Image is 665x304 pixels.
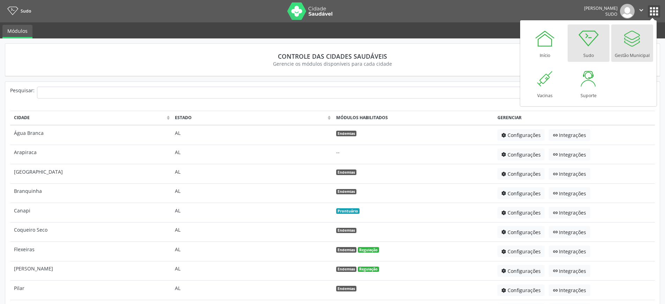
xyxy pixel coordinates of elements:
[497,207,545,219] button: settingsConfigurações
[568,65,609,102] a: Suporte
[10,261,171,281] td: [PERSON_NAME]
[549,187,590,199] button: linkIntegrações
[358,247,379,253] span: Regulação
[10,164,171,184] td: [GEOGRAPHIC_DATA]
[501,288,508,293] ion-icon: settings
[549,246,590,258] button: linkIntegrações
[553,249,559,254] ion-icon: link
[549,168,590,180] button: linkIntegrações
[501,249,508,254] ion-icon: settings
[171,125,333,145] td: AL
[497,187,545,199] button: settingsConfigurações
[336,189,356,195] span: Endemias
[336,247,356,253] span: Endemias
[336,131,356,136] span: Endemias
[171,203,333,223] td: AL
[553,210,559,215] ion-icon: link
[553,230,559,234] ion-icon: link
[336,208,360,214] span: Prontuário
[501,210,508,215] ion-icon: settings
[501,152,508,157] ion-icon: settings
[358,267,379,272] span: Regulação
[336,169,356,175] span: Endemias
[15,52,650,60] div: Controle das Cidades Saudáveis
[497,129,545,141] button: settingsConfigurações
[524,24,566,62] a: Início
[497,284,545,296] button: settingsConfigurações
[171,242,333,261] td: AL
[336,286,356,291] span: Endemias
[549,149,590,160] button: linkIntegrações
[10,242,171,261] td: Flexeiras
[637,6,645,14] i: 
[171,281,333,300] td: AL
[10,125,171,145] td: Água Branca
[175,115,326,121] div: Estado
[171,183,333,203] td: AL
[14,115,165,121] div: Cidade
[553,191,559,196] ion-icon: link
[620,4,635,19] img: img
[611,24,653,62] a: Gestão Municipal
[605,11,618,17] span: Sudo
[549,129,590,141] button: linkIntegrações
[635,4,648,19] button: 
[21,8,31,14] span: Sudo
[10,281,171,300] td: Pilar
[171,145,333,164] td: AL
[2,25,32,38] a: Módulos
[171,164,333,184] td: AL
[497,226,545,238] button: settingsConfigurações
[497,149,545,160] button: settingsConfigurações
[501,230,508,234] ion-icon: settings
[501,268,508,273] ion-icon: settings
[501,172,508,176] ion-icon: settings
[553,268,559,273] ion-icon: link
[584,5,618,11] div: [PERSON_NAME]
[549,265,590,277] button: linkIntegrações
[553,288,559,293] ion-icon: link
[336,115,490,121] div: Módulos habilitados
[10,87,35,103] div: Pesquisar:
[336,267,356,272] span: Endemias
[553,133,559,138] ion-icon: link
[15,60,650,67] div: Gerencie os módulos disponíveis para cada cidade
[5,5,31,17] a: Sudo
[497,246,545,258] button: settingsConfigurações
[553,172,559,176] ion-icon: link
[501,133,508,138] ion-icon: settings
[10,203,171,223] td: Canapi
[501,191,508,196] ion-icon: settings
[549,226,590,238] button: linkIntegrações
[553,152,559,157] ion-icon: link
[549,207,590,219] button: linkIntegrações
[336,149,340,155] span: --
[171,261,333,281] td: AL
[10,183,171,203] td: Branquinha
[497,168,545,180] button: settingsConfigurações
[10,145,171,164] td: Arapiraca
[549,284,590,296] button: linkIntegrações
[497,115,651,121] div: Gerenciar
[497,265,545,277] button: settingsConfigurações
[171,222,333,242] td: AL
[336,228,356,233] span: Endemias
[568,24,609,62] a: Sudo
[524,65,566,102] a: Vacinas
[10,222,171,242] td: Coqueiro Seco
[648,5,660,17] button: apps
